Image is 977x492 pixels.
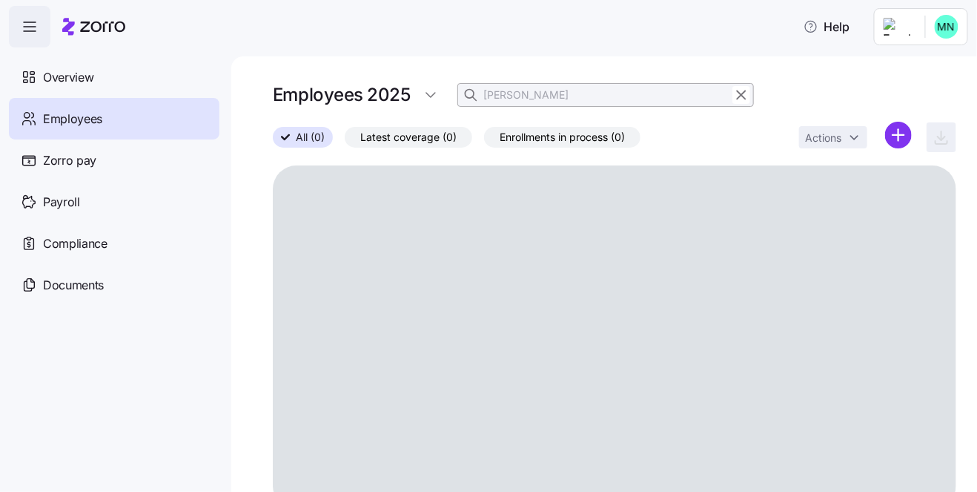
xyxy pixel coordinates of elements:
img: Employer logo [884,18,913,36]
span: Documents [43,276,104,295]
span: Help [804,18,850,36]
span: Payroll [43,193,80,211]
a: Overview [9,56,219,98]
span: Overview [43,68,93,87]
svg: add icon [885,122,912,148]
a: Compliance [9,223,219,264]
span: Compliance [43,234,107,253]
a: Employees [9,98,219,140]
span: Latest coverage (0) [360,128,457,147]
span: Zorro pay [43,151,96,170]
button: Help [792,12,862,42]
a: Payroll [9,181,219,223]
span: Employees [43,110,102,128]
span: Enrollments in process (0) [500,128,625,147]
input: Search Employees [457,83,754,107]
h1: Employees 2025 [273,83,410,106]
span: Actions [805,133,841,143]
span: All (0) [296,128,325,147]
a: Zorro pay [9,140,219,181]
a: Documents [9,264,219,306]
img: b0ee0d05d7ad5b312d7e0d752ccfd4ca [935,15,958,39]
button: Actions [799,126,867,148]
